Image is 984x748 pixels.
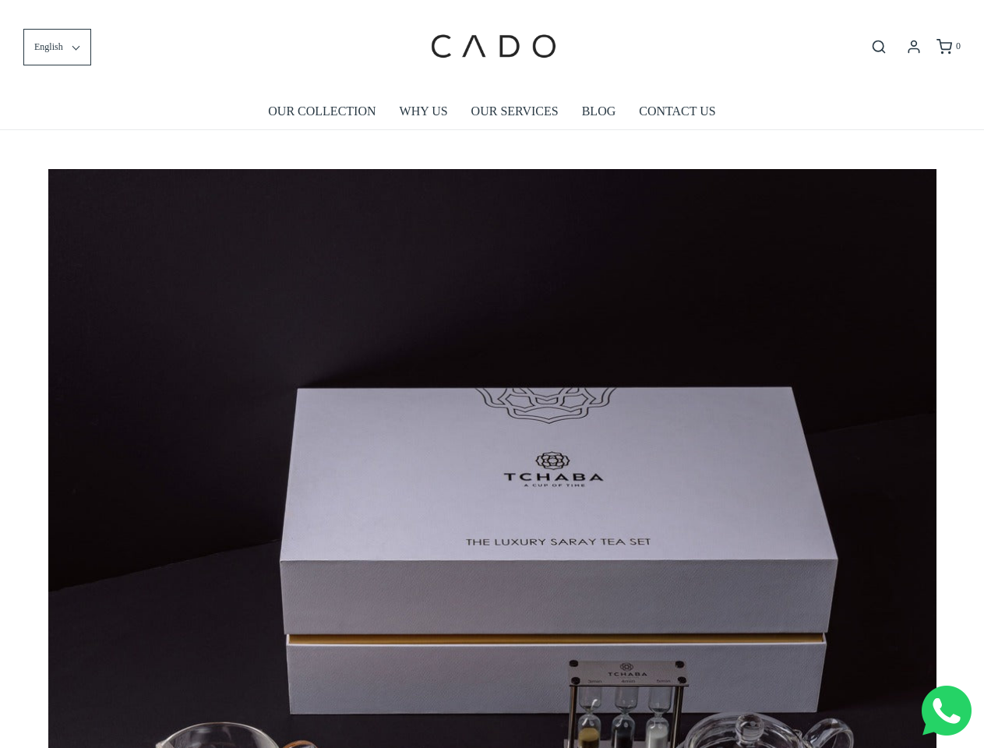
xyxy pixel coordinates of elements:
span: English [34,40,63,55]
button: English [23,29,91,65]
span: Number of gifts [444,129,518,142]
a: BLOG [582,93,616,129]
a: 0 [935,39,961,55]
span: Last name [444,2,495,14]
button: Open search bar [865,38,893,55]
span: 0 [956,41,961,51]
img: Whatsapp [922,686,972,736]
a: WHY US [400,93,448,129]
a: OUR COLLECTION [268,93,376,129]
span: Company name [444,65,521,78]
a: CONTACT US [639,93,715,129]
a: OUR SERVICES [471,93,559,129]
img: cadogifting [426,12,559,82]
